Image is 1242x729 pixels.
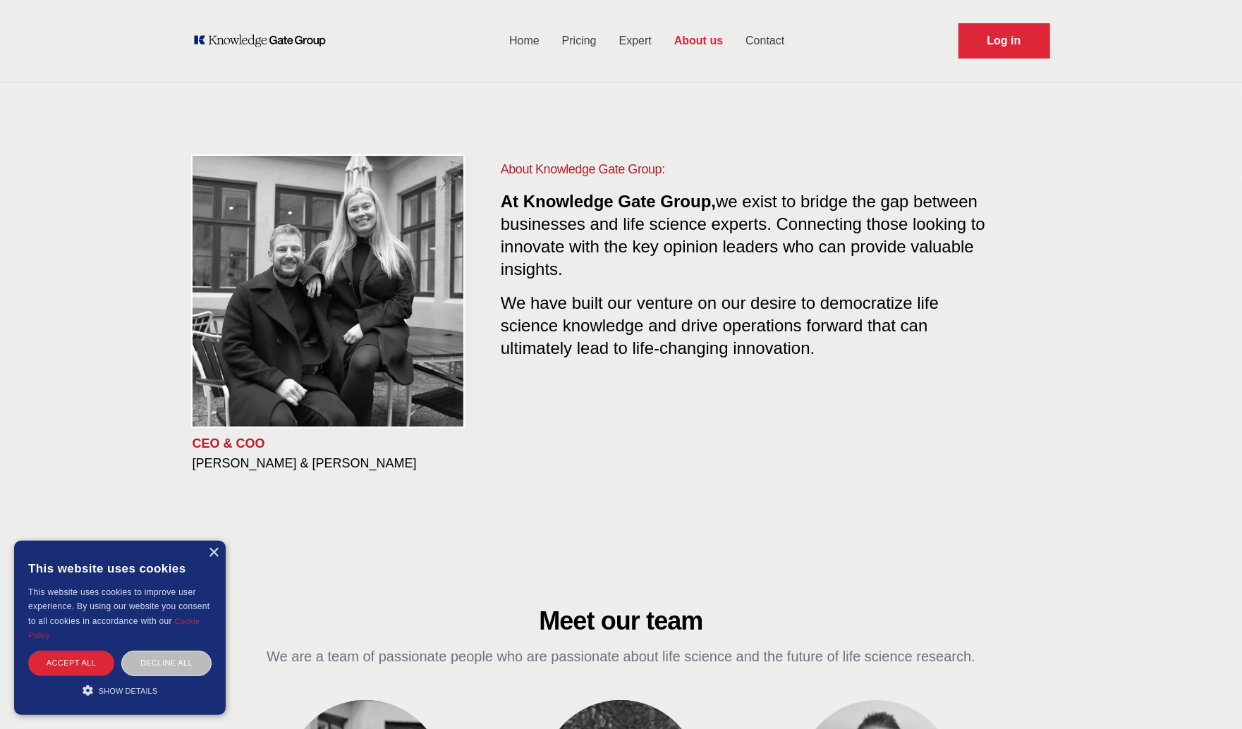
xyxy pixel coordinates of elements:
[121,651,212,675] div: Decline all
[28,683,212,697] div: Show details
[208,548,219,558] div: Close
[734,23,796,59] a: Contact
[193,156,463,427] img: KOL management, KEE, Therapy area experts
[551,23,608,59] a: Pricing
[193,455,478,472] h3: [PERSON_NAME] & [PERSON_NAME]
[498,23,551,59] a: Home
[193,34,336,48] a: KOL Knowledge Platform: Talk to Key External Experts (KEE)
[958,23,1050,59] a: Request Demo
[501,192,985,278] span: we exist to bridge the gap between businesses and life science experts. Connecting those looking ...
[260,647,982,666] p: We are a team of passionate people who are passionate about life science and the future of life s...
[501,288,939,357] span: We have built our venture on our desire to democratize life science knowledge and drive operation...
[28,587,209,626] span: This website uses cookies to improve user experience. By using our website you consent to all coo...
[501,159,994,179] h1: About Knowledge Gate Group:
[99,687,158,695] span: Show details
[608,23,663,59] a: Expert
[193,435,478,452] p: CEO & COO
[28,617,200,639] a: Cookie Policy
[28,651,114,675] div: Accept all
[28,551,212,585] div: This website uses cookies
[663,23,734,59] a: About us
[501,192,716,211] span: At Knowledge Gate Group,
[260,607,982,635] h2: Meet our team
